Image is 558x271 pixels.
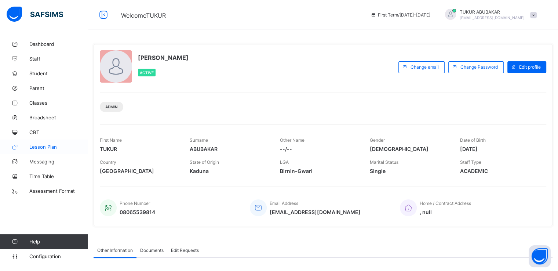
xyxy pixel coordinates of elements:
[29,159,88,165] span: Messaging
[140,71,154,75] span: Active
[29,71,88,76] span: Student
[460,64,498,70] span: Change Password
[460,146,539,152] span: [DATE]
[29,129,88,135] span: CBT
[420,209,471,215] span: , null
[460,137,486,143] span: Date of Birth
[29,56,88,62] span: Staff
[190,137,208,143] span: Surname
[280,146,359,152] span: --/--
[280,159,289,165] span: LGA
[460,9,525,15] span: TUKUR ABUBAKAR
[270,209,361,215] span: [EMAIL_ADDRESS][DOMAIN_NAME]
[29,85,88,91] span: Parent
[105,105,118,109] span: Admin
[270,200,298,206] span: Email Address
[370,159,398,165] span: Marital Status
[190,146,269,152] span: ABUBAKAR
[529,245,551,267] button: Open asap
[420,200,471,206] span: Home / Contract Address
[460,159,481,165] span: Staff Type
[29,173,88,179] span: Time Table
[190,168,269,174] span: Kaduna
[438,9,540,21] div: TUKURABUBAKAR
[280,168,359,174] span: Birnin-Gwari
[100,146,179,152] span: TUKUR
[171,247,199,253] span: Edit Requests
[29,100,88,106] span: Classes
[100,137,122,143] span: First Name
[519,64,541,70] span: Edit profile
[460,15,525,20] span: [EMAIL_ADDRESS][DOMAIN_NAME]
[120,209,155,215] span: 08065539814
[29,239,88,245] span: Help
[370,146,449,152] span: [DEMOGRAPHIC_DATA]
[460,168,539,174] span: ACADEMIC
[140,247,164,253] span: Documents
[29,144,88,150] span: Lesson Plan
[121,12,166,19] span: Welcome TUKUR
[371,12,430,18] span: session/term information
[100,168,179,174] span: [GEOGRAPHIC_DATA]
[411,64,439,70] span: Change email
[29,188,88,194] span: Assessment Format
[370,168,449,174] span: Single
[100,159,116,165] span: Country
[29,253,88,259] span: Configuration
[29,41,88,47] span: Dashboard
[370,137,385,143] span: Gender
[97,247,133,253] span: Other Information
[190,159,219,165] span: State of Origin
[120,200,150,206] span: Phone Number
[280,137,304,143] span: Other Name
[138,54,189,61] span: [PERSON_NAME]
[7,7,63,22] img: safsims
[29,115,88,120] span: Broadsheet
